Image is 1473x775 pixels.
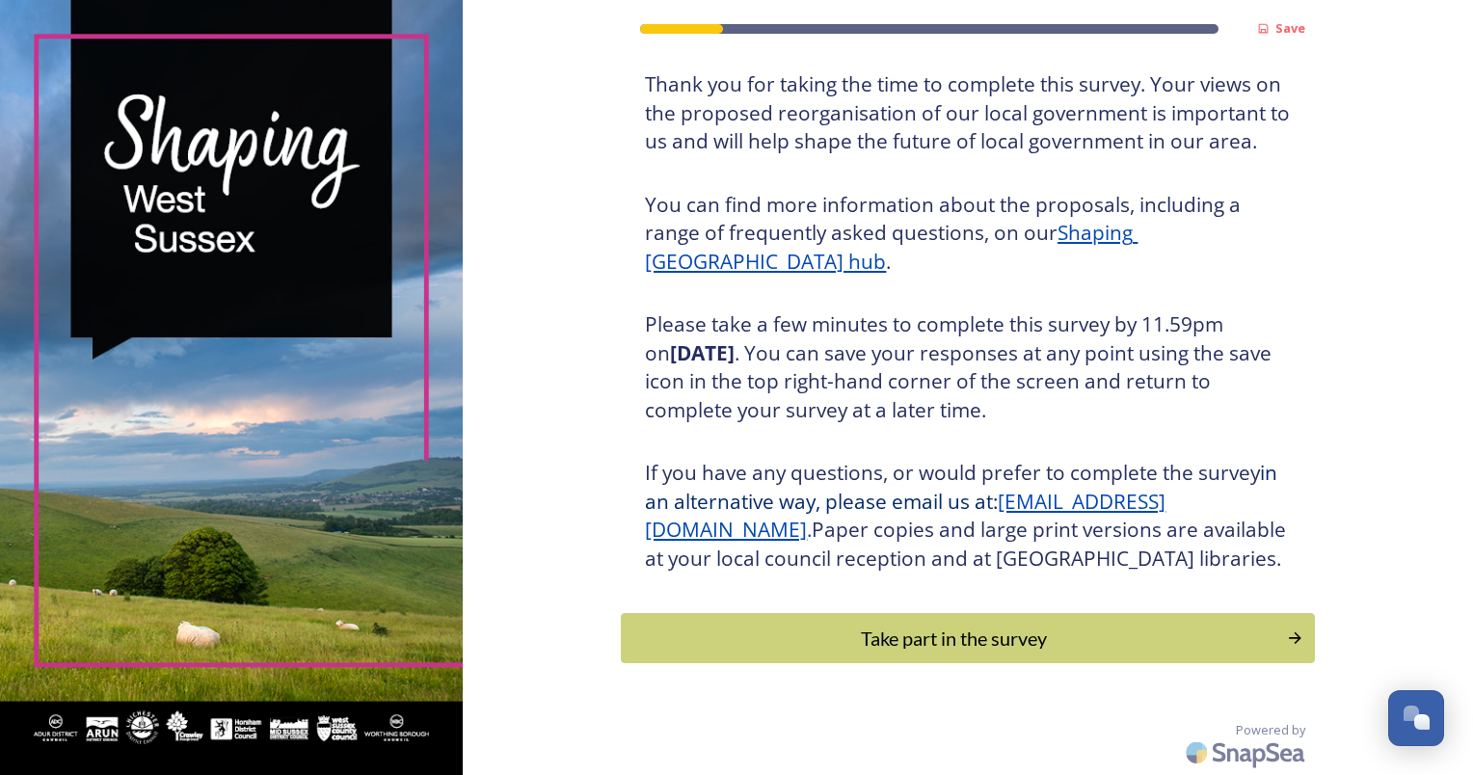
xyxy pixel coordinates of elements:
[670,339,735,366] strong: [DATE]
[645,459,1282,515] span: in an alternative way, please email us at:
[1388,690,1444,746] button: Open Chat
[645,459,1291,573] h3: If you have any questions, or would prefer to complete the survey Paper copies and large print ve...
[631,624,1276,653] div: Take part in the survey
[1180,730,1315,775] img: SnapSea Logo
[645,488,1165,544] a: [EMAIL_ADDRESS][DOMAIN_NAME]
[1236,721,1305,739] span: Powered by
[807,516,812,543] span: .
[1275,19,1305,37] strong: Save
[645,310,1291,424] h3: Please take a few minutes to complete this survey by 11.59pm on . You can save your responses at ...
[645,191,1291,277] h3: You can find more information about the proposals, including a range of frequently asked question...
[645,70,1291,156] h3: Thank you for taking the time to complete this survey. Your views on the proposed reorganisation ...
[645,219,1138,275] a: Shaping [GEOGRAPHIC_DATA] hub
[621,613,1315,663] button: Continue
